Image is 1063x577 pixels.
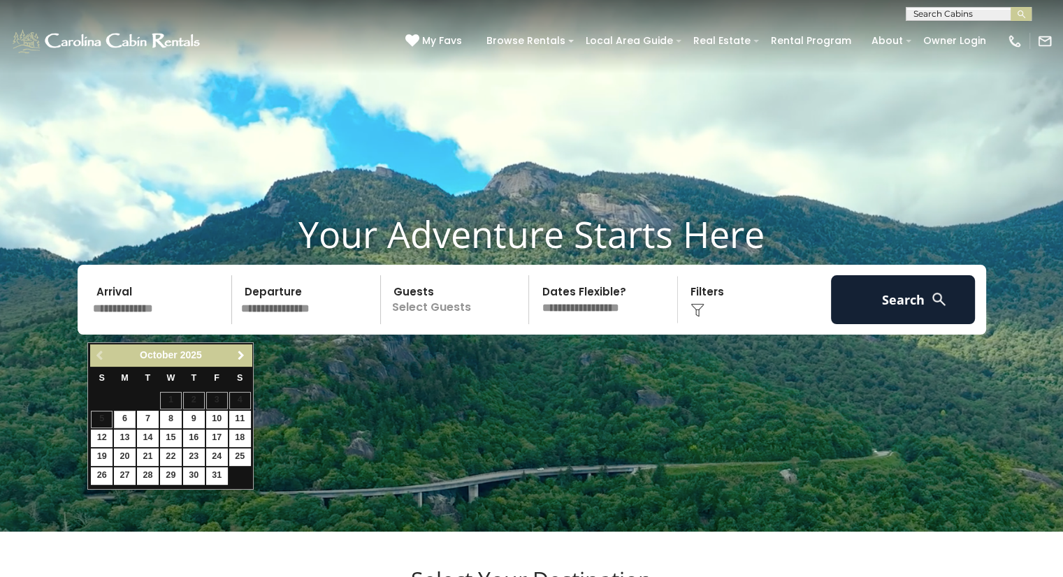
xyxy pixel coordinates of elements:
a: My Favs [405,34,465,49]
span: Saturday [237,373,243,383]
a: 23 [183,448,205,466]
a: Rental Program [764,30,858,52]
a: 6 [114,411,136,428]
a: 22 [160,448,182,466]
img: White-1-1-2.png [10,27,204,55]
a: 27 [114,467,136,485]
img: mail-regular-white.png [1037,34,1053,49]
a: 18 [229,430,251,447]
a: 11 [229,411,251,428]
img: filter--v1.png [690,303,704,317]
a: 17 [206,430,228,447]
a: Owner Login [916,30,993,52]
a: 10 [206,411,228,428]
a: Browse Rentals [479,30,572,52]
a: Local Area Guide [579,30,680,52]
a: 9 [183,411,205,428]
span: Wednesday [166,373,175,383]
a: 24 [206,448,228,466]
h1: Your Adventure Starts Here [10,212,1053,256]
a: 30 [183,467,205,485]
span: Friday [214,373,219,383]
a: About [865,30,910,52]
span: My Favs [422,34,462,48]
a: 20 [114,448,136,466]
a: 8 [160,411,182,428]
a: 19 [91,448,113,466]
a: 15 [160,430,182,447]
p: Select Guests [385,275,529,324]
a: 16 [183,430,205,447]
span: Sunday [99,373,104,383]
span: Thursday [191,373,196,383]
span: Tuesday [145,373,151,383]
a: 7 [137,411,159,428]
a: 14 [137,430,159,447]
a: 26 [91,467,113,485]
a: 21 [137,448,159,466]
a: 28 [137,467,159,485]
span: October [140,349,178,360]
img: phone-regular-white.png [1007,34,1022,49]
img: search-regular-white.png [930,291,948,308]
a: Next [232,346,250,364]
span: Next [236,350,247,361]
a: 29 [160,467,182,485]
a: 13 [114,430,136,447]
a: 31 [206,467,228,485]
button: Search [831,275,976,324]
a: 25 [229,448,251,466]
span: 2025 [180,349,202,360]
span: Monday [121,373,129,383]
a: 12 [91,430,113,447]
a: Real Estate [686,30,758,52]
